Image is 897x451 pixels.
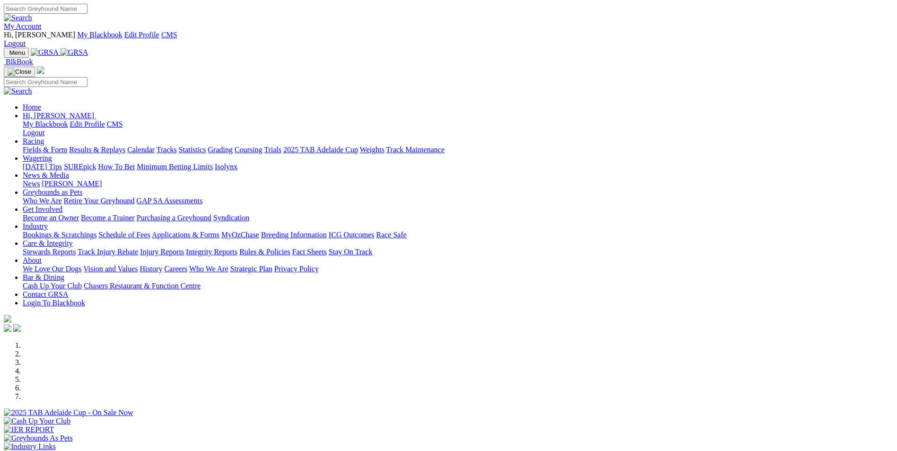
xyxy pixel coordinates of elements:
a: Breeding Information [261,231,327,239]
a: Careers [164,265,187,273]
button: Toggle navigation [4,48,29,58]
a: Privacy Policy [274,265,319,273]
div: About [23,265,893,273]
a: How To Bet [98,163,135,171]
span: Hi, [PERSON_NAME] [23,112,94,120]
a: GAP SA Assessments [137,197,203,205]
img: IER REPORT [4,425,54,434]
a: News [23,180,40,188]
input: Search [4,4,87,14]
a: My Blackbook [23,120,68,128]
img: Industry Links [4,442,56,451]
span: BlkBook [6,58,33,66]
a: Wagering [23,154,52,162]
a: SUREpick [64,163,96,171]
a: CMS [107,120,123,128]
a: Track Maintenance [386,146,444,154]
img: Cash Up Your Club [4,417,70,425]
a: Become an Owner [23,214,79,222]
img: Greyhounds As Pets [4,434,73,442]
a: Strategic Plan [230,265,272,273]
img: facebook.svg [4,324,11,332]
a: CMS [161,31,177,39]
a: [DATE] Tips [23,163,62,171]
a: Stewards Reports [23,248,76,256]
a: ICG Outcomes [329,231,374,239]
a: Vision and Values [83,265,138,273]
a: Results & Replays [69,146,125,154]
img: GRSA [31,48,59,57]
a: Bar & Dining [23,273,64,281]
a: [PERSON_NAME] [42,180,102,188]
a: Calendar [127,146,155,154]
span: Hi, [PERSON_NAME] [4,31,75,39]
div: My Account [4,31,893,48]
a: Applications & Forms [152,231,219,239]
div: Hi, [PERSON_NAME] [23,120,893,137]
a: Fields & Form [23,146,67,154]
a: Tracks [157,146,177,154]
a: Who We Are [23,197,62,205]
a: Greyhounds as Pets [23,188,82,196]
div: Industry [23,231,893,239]
img: Search [4,14,32,22]
a: History [139,265,162,273]
a: Hi, [PERSON_NAME] [23,112,96,120]
img: logo-grsa-white.png [37,66,44,74]
a: Get Involved [23,205,62,213]
a: Track Injury Rebate [78,248,138,256]
a: Stay On Track [329,248,372,256]
a: Chasers Restaurant & Function Centre [84,282,200,290]
div: News & Media [23,180,893,188]
a: My Blackbook [77,31,122,39]
a: Grading [208,146,233,154]
img: 2025 TAB Adelaide Cup - On Sale Now [4,408,133,417]
a: Minimum Betting Limits [137,163,213,171]
a: Login To Blackbook [23,299,85,307]
a: Trials [264,146,281,154]
a: Care & Integrity [23,239,73,247]
a: Bookings & Scratchings [23,231,96,239]
input: Search [4,77,87,87]
a: Logout [4,39,26,47]
a: Racing [23,137,44,145]
div: Get Involved [23,214,893,222]
div: Wagering [23,163,893,171]
a: Injury Reports [140,248,184,256]
a: My Account [4,22,42,30]
a: Retire Your Greyhound [64,197,135,205]
a: Logout [23,129,44,137]
a: Statistics [179,146,206,154]
a: Syndication [213,214,249,222]
a: Cash Up Your Club [23,282,82,290]
a: 2025 TAB Adelaide Cup [283,146,358,154]
div: Racing [23,146,893,154]
a: Who We Are [189,265,228,273]
span: Menu [9,49,25,56]
a: BlkBook [4,58,33,66]
a: Edit Profile [124,31,159,39]
a: Coursing [235,146,262,154]
a: Edit Profile [70,120,105,128]
a: Weights [360,146,384,154]
img: Close [8,68,31,76]
a: Isolynx [215,163,237,171]
a: Fact Sheets [292,248,327,256]
a: MyOzChase [221,231,259,239]
img: logo-grsa-white.png [4,315,11,322]
a: About [23,256,42,264]
div: Care & Integrity [23,248,893,256]
a: Home [23,103,41,111]
button: Toggle navigation [4,67,35,77]
a: Schedule of Fees [98,231,150,239]
a: We Love Our Dogs [23,265,81,273]
img: GRSA [61,48,88,57]
a: Purchasing a Greyhound [137,214,211,222]
a: Integrity Reports [186,248,237,256]
div: Bar & Dining [23,282,893,290]
a: Rules & Policies [239,248,290,256]
a: Industry [23,222,48,230]
div: Greyhounds as Pets [23,197,893,205]
a: News & Media [23,171,69,179]
a: Become a Trainer [81,214,135,222]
